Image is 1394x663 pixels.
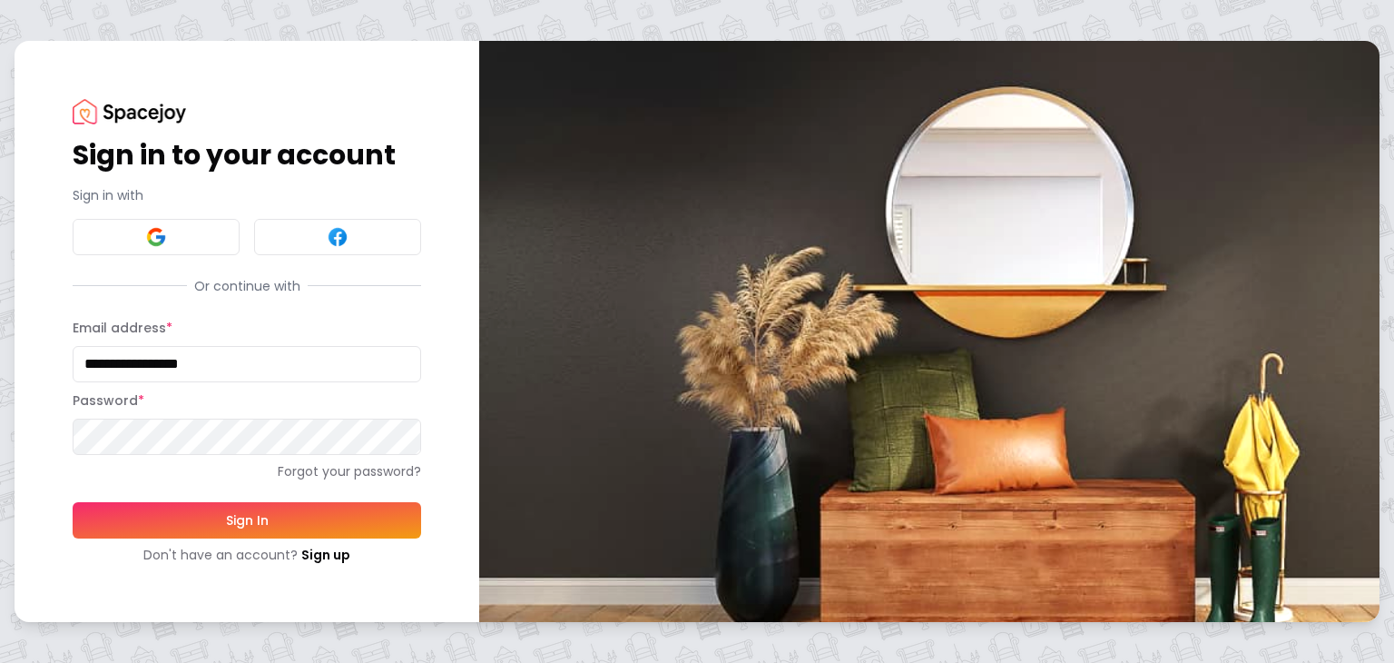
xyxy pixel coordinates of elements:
a: Sign up [301,546,350,564]
label: Email address [73,319,172,337]
span: Or continue with [187,277,308,295]
p: Sign in with [73,186,421,204]
div: Don't have an account? [73,546,421,564]
a: Forgot your password? [73,462,421,480]
img: Google signin [145,226,167,248]
h1: Sign in to your account [73,139,421,172]
img: banner [479,41,1379,621]
img: Spacejoy Logo [73,99,186,124]
button: Sign In [73,502,421,539]
label: Password [73,391,144,410]
img: Facebook signin [327,226,348,248]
